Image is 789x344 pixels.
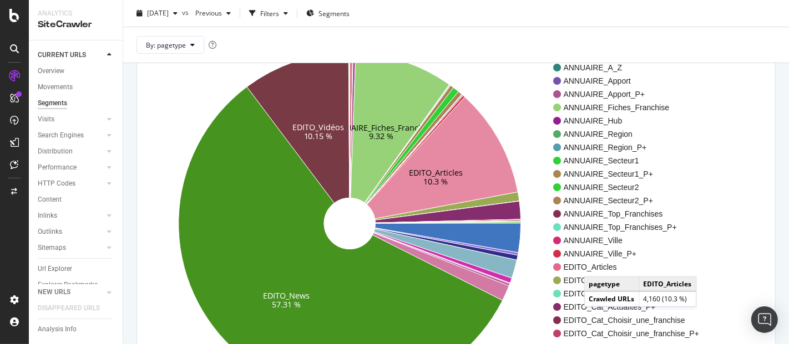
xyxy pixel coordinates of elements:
button: Segments [302,4,354,22]
a: NEW URLS [38,286,104,298]
span: ANNUAIRE_Ville_P+ [564,248,700,259]
div: Sitemaps [38,242,66,254]
span: ANNUAIRE_Secteur1 [564,155,700,166]
text: 9.32 % [370,131,394,141]
div: Segments [38,97,67,109]
a: CURRENT URLS [38,49,104,61]
div: Open Intercom Messenger [751,306,778,333]
a: Explorer Bookmarks [38,279,115,291]
span: ANNUAIRE_Region_P+ [564,142,700,153]
span: ANNUAIRE_Top_Franchises_P+ [564,222,700,233]
span: Previous [191,8,222,18]
text: 10.15 % [304,131,333,141]
a: Visits [38,114,104,125]
span: EDITO_Cat_Actualites_P+ [564,301,700,312]
div: Distribution [38,146,73,157]
span: EDITO_Cat_Choisir_une_franchise [564,315,700,326]
a: Segments [38,97,115,109]
a: Overview [38,65,115,77]
div: Analysis Info [38,324,77,335]
text: EDITO_News [263,290,310,301]
td: pagetype [585,277,639,291]
span: ANNUAIRE_Secteur1_P+ [564,168,700,179]
div: Overview [38,65,64,77]
text: EDITO_Articles [409,167,463,178]
span: ANNUAIRE_Top_Franchises [564,208,700,219]
span: ANNUAIRE_Hub [564,115,700,126]
div: Filters [260,8,279,18]
div: SiteCrawler [38,18,114,31]
a: Content [38,194,115,206]
span: 2025 Oct. 1st [147,8,169,18]
div: DISAPPEARED URLS [38,302,100,314]
span: vs [182,7,191,17]
text: 57.31 % [272,299,301,310]
div: Outlinks [38,226,62,238]
span: Segments [318,8,350,18]
div: Explorer Bookmarks [38,279,98,291]
a: DISAPPEARED URLS [38,302,111,314]
span: ANNUAIRE_A_Z [564,62,700,73]
a: Analysis Info [38,324,115,335]
a: Search Engines [38,130,104,141]
button: By: pagetype [136,36,204,54]
div: Inlinks [38,210,57,222]
span: ANNUAIRE_Secteur2 [564,182,700,193]
span: EDITO_Cat_Choisir_une_franchise_P+ [564,328,700,339]
span: ANNUAIRE_Apport [564,75,700,86]
span: ANNUAIRE_Fiches_Franchise [564,102,700,113]
span: ANNUAIRE_Secteur2_P+ [564,195,700,206]
text: EDITO_Vidéos [292,122,344,132]
a: Url Explorer [38,263,115,275]
div: Url Explorer [38,263,72,275]
span: ANNUAIRE_Region [564,129,700,140]
button: Filters [245,4,292,22]
a: Sitemaps [38,242,104,254]
div: Analytics [38,9,114,18]
span: ANNUAIRE_Ville [564,235,700,246]
text: ANNUAIRE_Fiches_Franchise [329,122,434,132]
a: Movements [38,81,115,93]
td: EDITO_Articles [639,277,696,291]
span: EDITO_Articles [564,261,700,273]
div: Visits [38,114,54,125]
td: Crawled URLs [585,291,639,306]
text: 10.3 % [423,176,448,187]
div: Movements [38,81,73,93]
a: Inlinks [38,210,104,222]
span: EDITO_Articles_Expert [564,275,700,286]
span: ANNUAIRE_Apport_P+ [564,89,700,100]
a: HTTP Codes [38,178,104,189]
div: CURRENT URLS [38,49,86,61]
a: Distribution [38,146,104,157]
td: 4,160 (10.3 %) [639,291,696,306]
div: Performance [38,162,77,173]
a: Performance [38,162,104,173]
div: NEW URLS [38,286,70,298]
button: [DATE] [132,4,182,22]
a: Outlinks [38,226,104,238]
button: Previous [191,4,235,22]
div: Content [38,194,62,206]
span: EDITO_Cat_Actualites [564,288,700,299]
div: Search Engines [38,130,84,141]
div: HTTP Codes [38,178,75,189]
span: By: pagetype [146,40,186,49]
